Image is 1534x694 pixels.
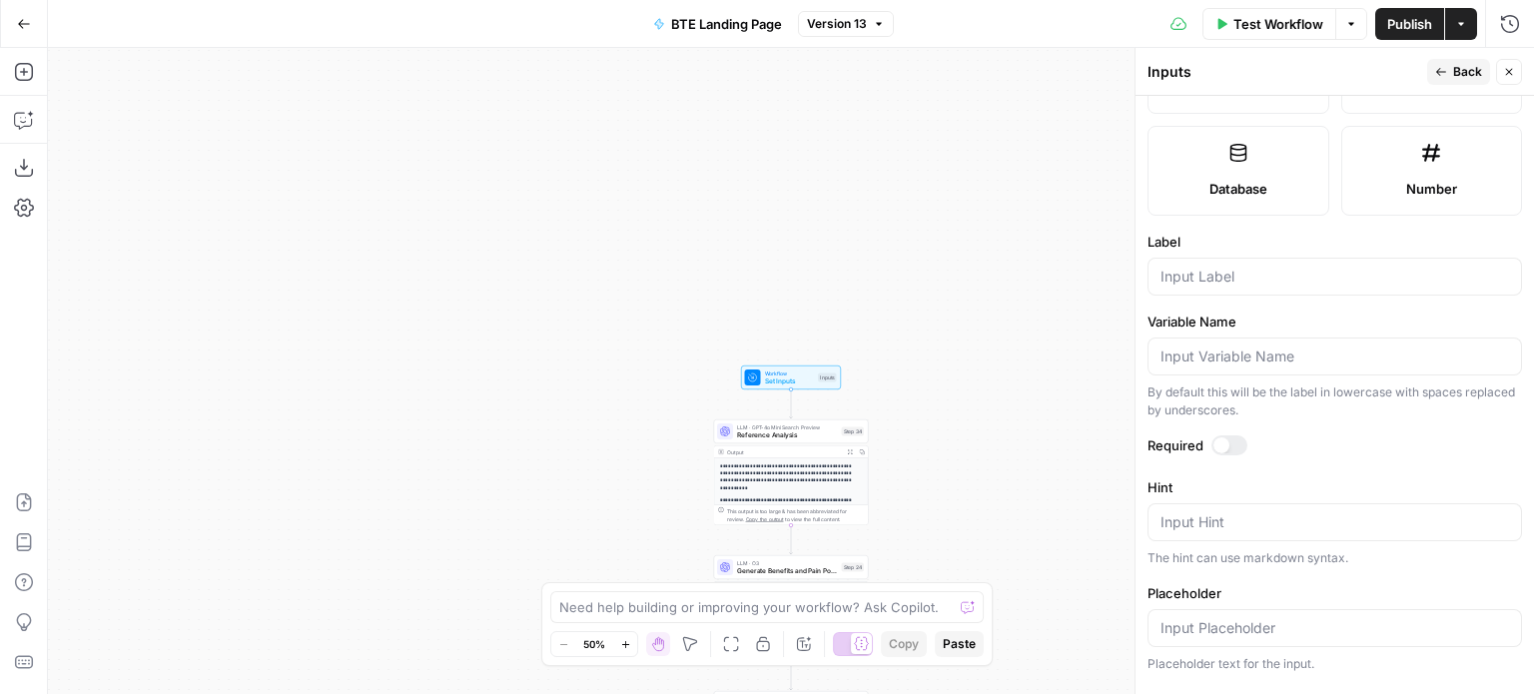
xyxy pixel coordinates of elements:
div: Step 34 [842,427,865,436]
label: Placeholder [1148,583,1522,603]
div: Step 24 [842,563,865,572]
g: Edge from step_24 to step_1 [790,661,793,690]
span: Paste [943,635,976,653]
button: Publish [1375,8,1444,40]
button: BTE Landing Page [641,8,794,40]
span: Set Inputs [765,376,815,386]
span: Database [1209,179,1267,199]
span: Generate Benefits and Pain Points [737,566,838,576]
div: Output [727,448,841,456]
label: Hint [1148,477,1522,497]
span: Number [1406,179,1457,199]
span: LLM · GPT-4o Mini Search Preview [737,423,838,431]
g: Edge from step_34 to step_24 [790,525,793,554]
span: Copy [889,635,919,653]
span: LLM · O3 [737,559,838,567]
div: Inputs [818,373,837,382]
button: Version 13 [798,11,894,37]
span: Test Workflow [1233,14,1323,34]
span: Copy the output [746,516,784,522]
div: This output is too large & has been abbreviated for review. to view the full content. [727,507,864,523]
span: BTE Landing Page [671,14,782,34]
div: Placeholder text for the input. [1148,655,1522,673]
button: Copy [881,631,927,657]
button: Paste [935,631,984,657]
button: Test Workflow [1202,8,1335,40]
g: Edge from start to step_34 [790,389,793,418]
span: Back [1453,63,1482,81]
div: Inputs [1148,62,1421,82]
input: Input Variable Name [1160,347,1509,366]
span: Reference Analysis [737,430,838,440]
div: LLM · O3Generate Benefits and Pain PointsStep 24Output{ "response":"{\n\"pain_points\": [\n{\n \"... [714,555,869,661]
span: Workflow [765,369,815,377]
div: By default this will be the label in lowercase with spaces replaced by underscores. [1148,383,1522,419]
label: Variable Name [1148,312,1522,332]
label: Label [1148,232,1522,252]
label: Required [1148,435,1522,455]
div: WorkflowSet InputsInputs [714,365,869,389]
span: 50% [583,636,605,652]
input: Input Placeholder [1160,618,1509,638]
input: Input Label [1160,267,1509,287]
button: Back [1427,59,1490,85]
div: The hint can use markdown syntax. [1148,549,1522,567]
span: Version 13 [807,15,867,33]
span: Publish [1387,14,1432,34]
